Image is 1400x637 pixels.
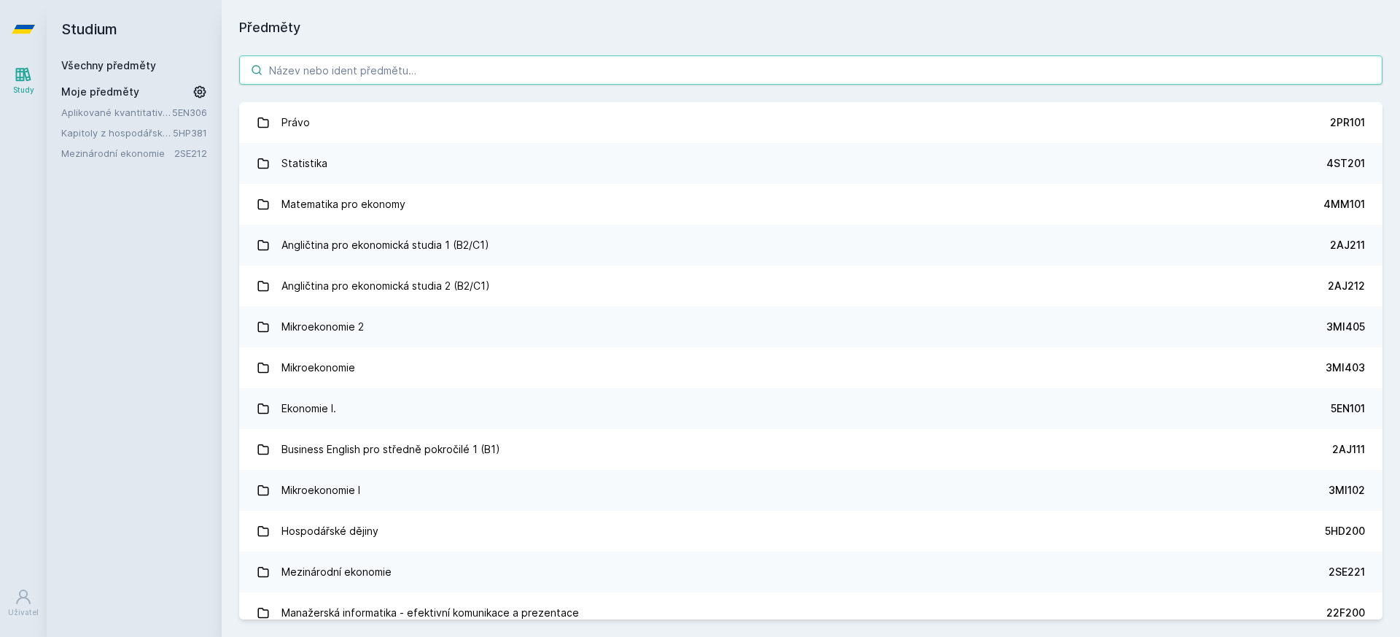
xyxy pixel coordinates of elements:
a: Angličtina pro ekonomická studia 2 (B2/C1) 2AJ212 [239,266,1382,306]
div: 3MI405 [1326,320,1365,334]
div: Study [13,85,34,96]
a: Všechny předměty [61,59,156,72]
a: Mezinárodní ekonomie 2SE221 [239,552,1382,592]
a: Mikroekonomie 2 3MI405 [239,306,1382,347]
div: 4MM101 [1323,197,1365,212]
div: Mikroekonomie 2 [281,312,364,341]
div: Statistika [281,149,327,178]
div: 4ST201 [1326,156,1365,171]
div: Matematika pro ekonomy [281,190,405,219]
a: Právo 2PR101 [239,102,1382,143]
a: 2SE212 [174,147,207,159]
div: 3MI403 [1326,360,1365,375]
a: Kapitoly z hospodářské politiky [61,126,173,140]
a: Angličtina pro ekonomická studia 1 (B2/C1) 2AJ211 [239,225,1382,266]
div: Mikroekonomie [281,353,355,382]
a: Mikroekonomie 3MI403 [239,347,1382,388]
input: Název nebo ident předmětu… [239,55,1382,85]
div: 5HD200 [1325,524,1365,538]
a: Matematika pro ekonomy 4MM101 [239,184,1382,225]
div: 22F200 [1326,606,1365,620]
a: Uživatel [3,581,44,625]
div: Manažerská informatika - efektivní komunikace a prezentace [281,598,579,628]
div: 2AJ111 [1332,442,1365,457]
div: 3MI102 [1329,483,1365,498]
a: Study [3,58,44,103]
div: Business English pro středně pokročilé 1 (B1) [281,435,500,464]
div: Angličtina pro ekonomická studia 2 (B2/C1) [281,271,490,301]
div: 5EN101 [1331,401,1365,416]
div: Hospodářské dějiny [281,517,378,546]
a: Mikroekonomie I 3MI102 [239,470,1382,511]
span: Moje předměty [61,85,139,99]
a: Mezinárodní ekonomie [61,146,174,161]
a: Aplikované kvantitativní metody I [61,105,172,120]
div: Mezinárodní ekonomie [281,557,392,587]
div: 2AJ212 [1328,279,1365,293]
a: Hospodářské dějiny 5HD200 [239,511,1382,552]
div: Právo [281,108,310,137]
a: Ekonomie I. 5EN101 [239,388,1382,429]
a: Statistika 4ST201 [239,143,1382,184]
a: Manažerská informatika - efektivní komunikace a prezentace 22F200 [239,592,1382,633]
h1: Předměty [239,18,1382,38]
div: Angličtina pro ekonomická studia 1 (B2/C1) [281,231,489,260]
div: 2AJ211 [1330,238,1365,252]
div: 2SE221 [1329,565,1365,579]
div: Uživatel [8,607,39,618]
div: Ekonomie I. [281,394,336,423]
a: Business English pro středně pokročilé 1 (B1) 2AJ111 [239,429,1382,470]
a: 5EN306 [172,107,207,118]
a: 5HP381 [173,127,207,139]
div: 2PR101 [1330,115,1365,130]
div: Mikroekonomie I [281,476,360,505]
